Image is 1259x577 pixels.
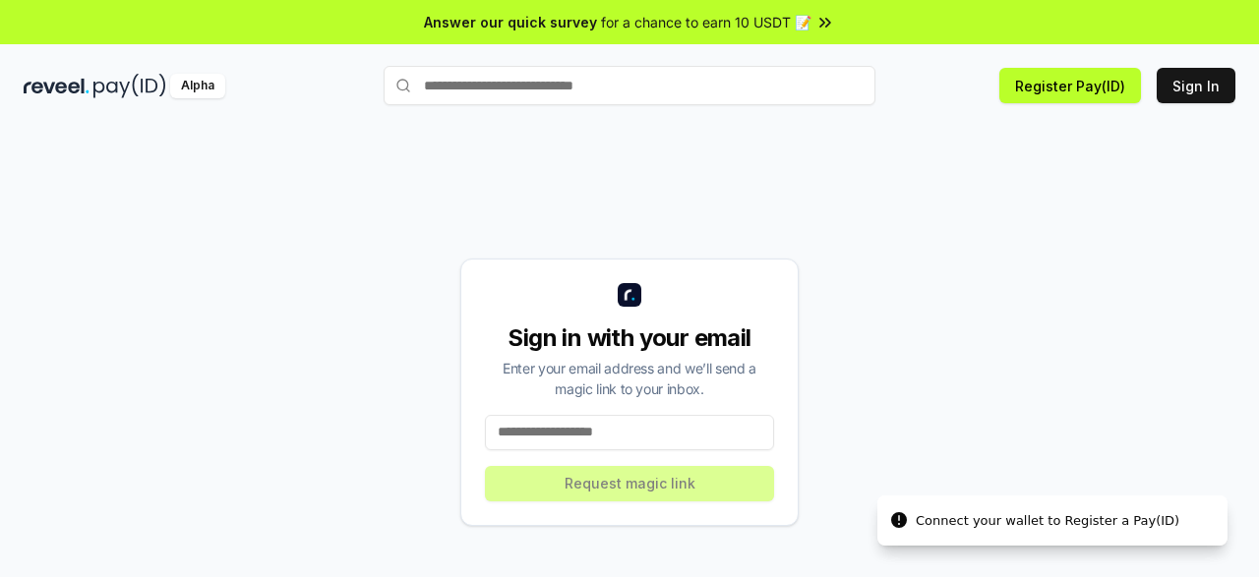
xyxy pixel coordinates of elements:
span: Answer our quick survey [424,12,597,32]
button: Register Pay(ID) [999,68,1141,103]
div: Enter your email address and we’ll send a magic link to your inbox. [485,358,774,399]
img: reveel_dark [24,74,90,98]
div: Sign in with your email [485,322,774,354]
span: for a chance to earn 10 USDT 📝 [601,12,811,32]
div: Connect your wallet to Register a Pay(ID) [916,511,1179,531]
img: logo_small [618,283,641,307]
div: Alpha [170,74,225,98]
button: Sign In [1157,68,1235,103]
img: pay_id [93,74,166,98]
